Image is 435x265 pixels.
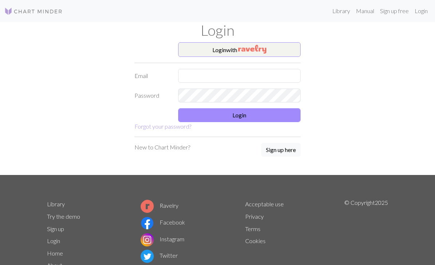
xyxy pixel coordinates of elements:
img: Facebook logo [141,217,154,230]
a: Login [412,4,431,18]
img: Instagram logo [141,233,154,246]
a: Try the demo [47,213,80,220]
label: Email [130,69,174,83]
a: Login [47,237,60,244]
a: Ravelry [141,202,179,209]
a: Sign up here [261,143,301,157]
a: Acceptable use [245,200,284,207]
img: Logo [4,7,63,16]
a: Library [47,200,65,207]
p: New to Chart Minder? [134,143,190,152]
a: Facebook [141,219,185,226]
button: Sign up here [261,143,301,157]
button: Loginwith [178,42,301,57]
a: Privacy [245,213,264,220]
a: Sign up free [377,4,412,18]
a: Cookies [245,237,266,244]
a: Instagram [141,235,184,242]
a: Library [329,4,353,18]
a: Home [47,250,63,257]
img: Ravelry logo [141,200,154,213]
button: Login [178,108,301,122]
img: Twitter logo [141,250,154,263]
img: Ravelry [238,45,266,54]
a: Terms [245,225,260,232]
h1: Login [43,22,392,39]
label: Password [130,89,174,102]
a: Forgot your password? [134,123,191,130]
a: Twitter [141,252,178,259]
a: Manual [353,4,377,18]
a: Sign up [47,225,64,232]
